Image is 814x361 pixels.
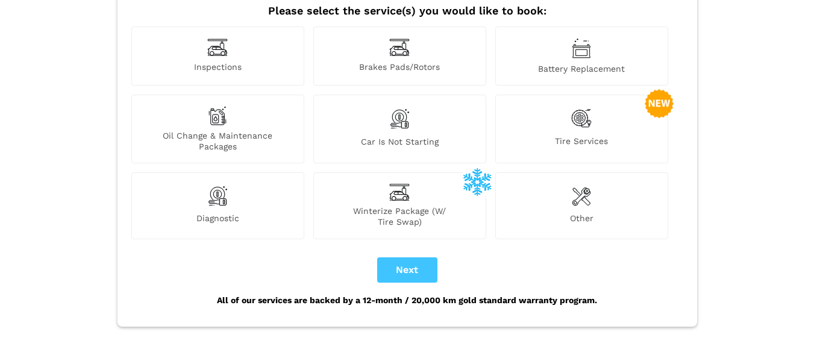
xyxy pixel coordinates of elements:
button: Next [377,257,437,283]
span: Other [496,213,668,227]
img: winterize-icon_1.png [463,167,492,196]
span: Brakes Pads/Rotors [314,61,486,74]
span: Inspections [132,61,304,74]
span: Oil Change & Maintenance Packages [132,130,304,152]
div: All of our services are backed by a 12-month / 20,000 km gold standard warranty program. [128,283,686,318]
h2: Please select the service(s) you would like to book: [128,4,686,17]
img: new-badge-2-48.png [645,89,674,118]
span: Battery Replacement [496,63,668,74]
span: Winterize Package (W/ Tire Swap) [314,206,486,227]
span: Diagnostic [132,213,304,227]
span: Car is not starting [314,136,486,152]
span: Tire Services [496,136,668,152]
